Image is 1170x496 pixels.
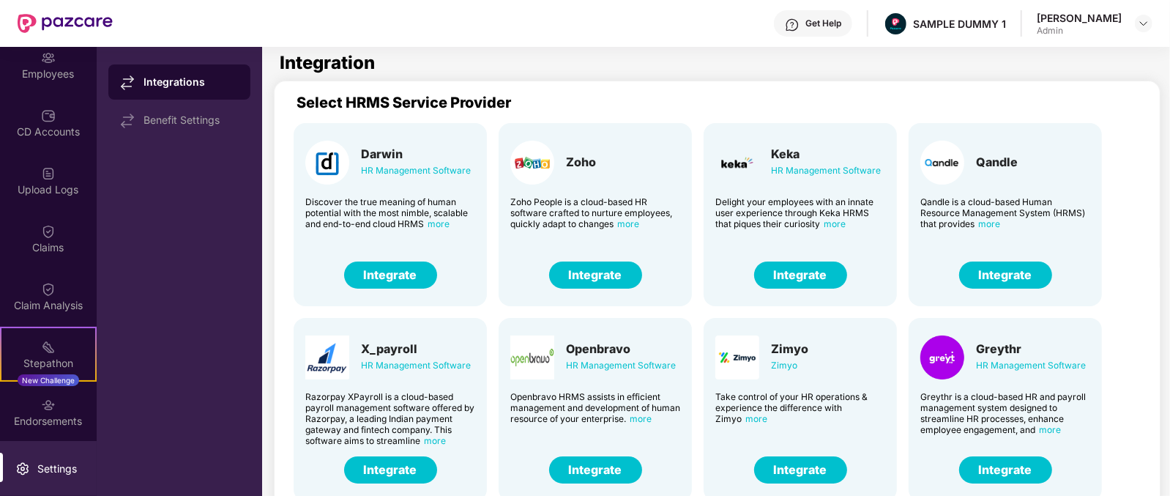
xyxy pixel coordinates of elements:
[120,75,135,90] img: svg+xml;base64,PHN2ZyB4bWxucz0iaHR0cDovL3d3dy53My5vcmcvMjAwMC9zdmciIHdpZHRoPSIxNy44MzIiIGhlaWdodD...
[344,456,437,484] button: Integrate
[785,18,800,32] img: svg+xml;base64,PHN2ZyBpZD0iSGVscC0zMngzMiIgeG1sbnM9Imh0dHA6Ly93d3cudzMub3JnLzIwMDAvc3ZnIiB3aWR0aD...
[428,218,450,229] span: more
[566,155,596,169] div: Zoho
[361,341,471,356] div: X_payroll
[41,340,56,355] img: svg+xml;base64,PHN2ZyB4bWxucz0iaHR0cDovL3d3dy53My5vcmcvMjAwMC9zdmciIHdpZHRoPSIyMSIgaGVpZ2h0PSIyMC...
[549,262,642,289] button: Integrate
[771,147,881,161] div: Keka
[144,114,239,126] div: Benefit Settings
[1138,18,1149,29] img: svg+xml;base64,PHN2ZyBpZD0iRHJvcGRvd24tMzJ4MzIiIHhtbG5zPSJodHRwOi8vd3d3LnczLm9yZy8yMDAwL3N2ZyIgd2...
[41,108,56,123] img: svg+xml;base64,PHN2ZyBpZD0iQ0RfQWNjb3VudHMiIGRhdGEtbmFtZT0iQ0QgQWNjb3VudHMiIHhtbG5zPSJodHRwOi8vd3...
[920,196,1090,229] div: Qandle is a cloud-based Human Resource Management System (HRMS) that provides
[510,141,554,185] img: Card Logo
[361,358,471,374] div: HR Management Software
[824,218,846,229] span: more
[754,456,847,484] button: Integrate
[920,391,1090,435] div: Greythr is a cloud-based HR and payroll management system designed to streamline HR processes, en...
[344,262,437,289] button: Integrate
[978,218,1000,229] span: more
[33,462,81,476] div: Settings
[305,336,349,380] img: Card Logo
[920,141,964,185] img: Card Logo
[771,358,808,374] div: Zimyo
[1037,11,1122,25] div: [PERSON_NAME]
[920,336,964,380] img: Card Logo
[715,141,759,185] img: Card Logo
[805,18,841,29] div: Get Help
[1037,25,1122,37] div: Admin
[885,13,906,34] img: Pazcare_Alternative_logo-01-01.png
[976,341,1086,356] div: Greythr
[18,374,79,386] div: New Challenge
[280,54,375,72] h1: Integration
[745,413,767,424] span: more
[41,51,56,65] img: svg+xml;base64,PHN2ZyBpZD0iRW1wbG95ZWVzIiB4bWxucz0iaHR0cDovL3d3dy53My5vcmcvMjAwMC9zdmciIHdpZHRoPS...
[913,17,1006,31] div: SAMPLE DUMMY 1
[510,391,680,424] div: Openbravo HRMS assists in efficient management and development of human resource of your enterprise.
[566,358,676,374] div: HR Management Software
[976,155,1018,169] div: Qandle
[630,413,652,424] span: more
[771,163,881,179] div: HR Management Software
[1039,424,1061,435] span: more
[15,462,30,476] img: svg+xml;base64,PHN2ZyBpZD0iU2V0dGluZy0yMHgyMCIgeG1sbnM9Imh0dHA6Ly93d3cudzMub3JnLzIwMDAvc3ZnIiB3aW...
[715,336,759,380] img: Card Logo
[18,14,113,33] img: New Pazcare Logo
[41,166,56,181] img: svg+xml;base64,PHN2ZyBpZD0iVXBsb2FkX0xvZ3MiIGRhdGEtbmFtZT0iVXBsb2FkIExvZ3MiIHhtbG5zPSJodHRwOi8vd3...
[41,224,56,239] img: svg+xml;base64,PHN2ZyBpZD0iQ2xhaW0iIHhtbG5zPSJodHRwOi8vd3d3LnczLm9yZy8yMDAwL3N2ZyIgd2lkdGg9IjIwIi...
[510,196,680,229] div: Zoho People is a cloud-based HR software crafted to nurture employees, quickly adapt to changes
[305,196,475,229] div: Discover the true meaning of human potential with the most nimble, scalable and end-to-end cloud ...
[120,114,135,128] img: svg+xml;base64,PHN2ZyB4bWxucz0iaHR0cDovL3d3dy53My5vcmcvMjAwMC9zdmciIHdpZHRoPSIxNy44MzIiIGhlaWdodD...
[549,456,642,484] button: Integrate
[361,163,471,179] div: HR Management Software
[771,341,808,356] div: Zimyo
[144,75,239,89] div: Integrations
[715,391,885,424] div: Take control of your HR operations & experience the difference with Zimyo
[305,391,475,446] div: Razorpay XPayroll is a cloud-based payroll management software offered by Razorpay, a leading Ind...
[305,141,349,185] img: Card Logo
[510,336,554,380] img: Card Logo
[566,341,676,356] div: Openbravo
[361,147,471,161] div: Darwin
[976,358,1086,374] div: HR Management Software
[715,196,885,229] div: Delight your employees with an innate user experience through Keka HRMS that piques their curiosity
[959,456,1052,484] button: Integrate
[617,218,639,229] span: more
[959,262,1052,289] button: Integrate
[754,262,847,289] button: Integrate
[41,282,56,297] img: svg+xml;base64,PHN2ZyBpZD0iQ2xhaW0iIHhtbG5zPSJodHRwOi8vd3d3LnczLm9yZy8yMDAwL3N2ZyIgd2lkdGg9IjIwIi...
[424,435,446,446] span: more
[1,356,95,371] div: Stepathon
[41,398,56,412] img: svg+xml;base64,PHN2ZyBpZD0iRW5kb3JzZW1lbnRzIiB4bWxucz0iaHR0cDovL3d3dy53My5vcmcvMjAwMC9zdmciIHdpZH...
